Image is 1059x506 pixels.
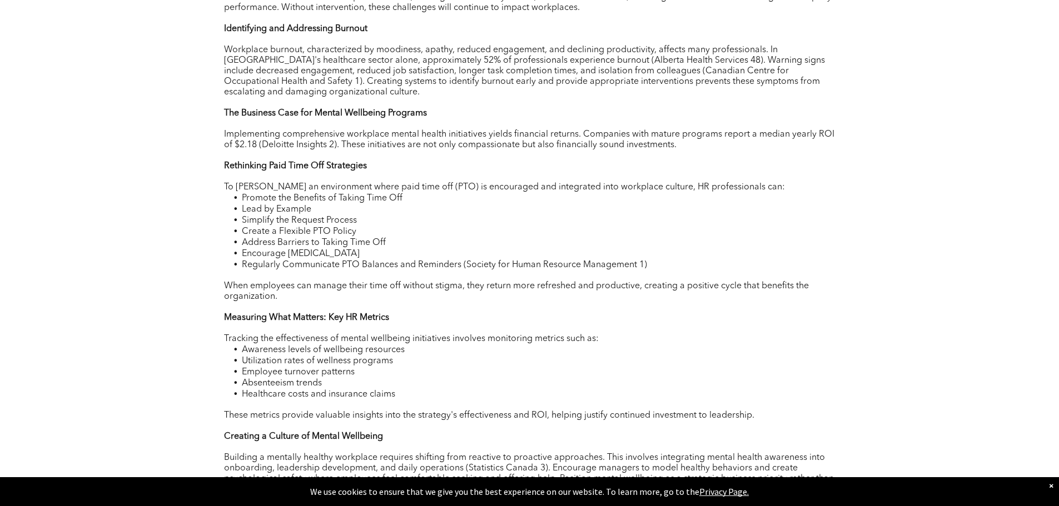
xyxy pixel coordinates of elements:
span: Regularly Communicate PTO Balances and Reminders (Society for Human Resource Management 1) [242,260,647,269]
span: These metrics provide valuable insights into the strategy's effectiveness and ROI, helping justif... [224,411,754,420]
strong: Creating a Culture of Mental Wellbeing [224,432,383,441]
span: Tracking the effectiveness of mental wellbeing initiatives involves monitoring metrics such as: [224,334,599,343]
span: Simplify the Request Process [242,216,357,225]
span: Lead by Example [242,205,311,214]
strong: Measuring What Matters: Key HR Metrics [224,313,389,322]
a: Privacy Page. [699,486,749,497]
strong: The Business Case for Mental Wellbeing Programs [224,109,427,118]
span: Absenteeism trends [242,379,322,388]
span: Encourage [MEDICAL_DATA] [242,249,360,258]
span: Workplace burnout, characterized by moodiness, apathy, reduced engagement, and declining producti... [224,46,825,97]
strong: Rethinking Paid Time Off Strategies [224,162,367,171]
span: To [PERSON_NAME] an environment where paid time off (PTO) is encouraged and integrated into workp... [224,183,785,192]
span: Implementing comprehensive workplace mental health initiatives yields financial returns. Companie... [224,130,834,149]
span: Promote the Benefits of Taking Time Off [242,194,402,203]
span: When employees can manage their time off without stigma, they return more refreshed and productiv... [224,282,809,301]
span: Employee turnover patterns [242,368,355,377]
span: Create a Flexible PTO Policy [242,227,356,236]
span: Utilization rates of wellness programs [242,357,393,365]
span: Healthcare costs and insurance claims [242,390,395,399]
strong: Identifying and Addressing Burnout [224,24,367,33]
div: Dismiss notification [1049,480,1053,491]
span: Address Barriers to Taking Time Off [242,238,386,247]
span: Awareness levels of wellbeing resources [242,345,405,354]
span: Building a mentally healthy workplace requires shifting from reactive to proactive approaches. Th... [224,453,834,494]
